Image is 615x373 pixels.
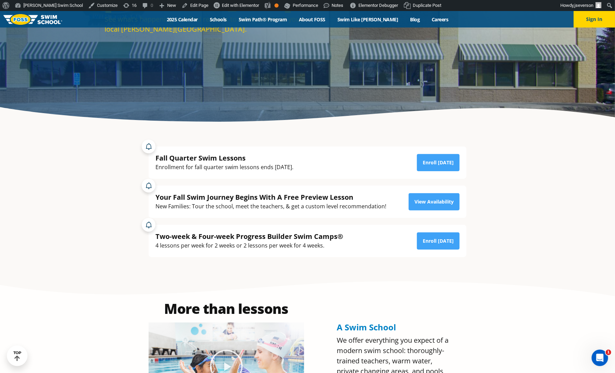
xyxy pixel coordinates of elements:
[155,232,343,241] div: Two-week & Four-week Progress Builder Swim Camps®
[155,153,293,163] div: Fall Quarter Swim Lessons
[3,14,62,25] img: FOSS Swim School Logo
[222,3,259,8] span: Edit with Elementor
[161,16,204,23] a: 2025 Calendar
[204,16,233,23] a: Schools
[233,16,293,23] a: Swim Path® Program
[337,321,396,333] span: A Swim School
[606,350,611,355] span: 1
[331,16,404,23] a: Swim Like [PERSON_NAME]
[426,16,454,23] a: Careers
[274,3,279,8] div: OK
[592,350,608,366] iframe: Intercom live chat
[155,202,386,211] div: New Families: Tour the school, meet the teachers, & get a custom level recommendation!
[417,154,460,171] a: Enroll [DATE]
[293,16,332,23] a: About FOSS
[155,193,386,202] div: Your Fall Swim Journey Begins With A Free Preview Lesson
[155,163,293,172] div: Enrollment for fall quarter swim lessons ends [DATE].
[574,11,615,28] button: Sign In
[417,232,460,250] a: Enroll [DATE]
[13,351,21,361] div: TOP
[149,302,304,316] h2: More than lessons
[574,3,593,8] span: jseverson
[409,193,460,210] a: View Availability
[404,16,426,23] a: Blog
[155,241,343,250] div: 4 lessons per week for 2 weeks or 2 lessons per week for 4 weeks.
